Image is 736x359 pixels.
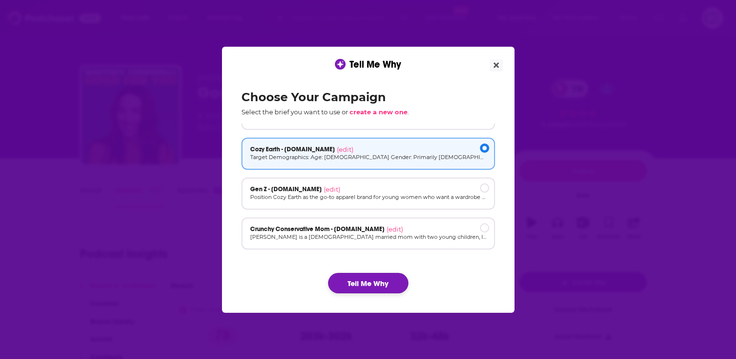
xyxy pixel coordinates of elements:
span: (edit) [324,185,340,193]
h2: Choose Your Campaign [241,90,495,104]
button: Tell Me Why [328,273,408,293]
button: Close [490,59,503,72]
span: Gen Z - [DOMAIN_NAME] [250,185,322,193]
span: (edit) [337,145,353,153]
span: Crunchy Conservative Mom - [DOMAIN_NAME] [250,225,385,233]
p: Position Cozy Earth as the go-to apparel brand for young women who want a wardrobe that’s as styl... [250,193,486,201]
span: Tell Me Why [350,58,401,71]
img: tell me why sparkle [336,60,344,68]
span: create a new one [350,108,407,116]
p: Select the brief you want to use or . [241,108,495,116]
p: [PERSON_NAME] is a [DEMOGRAPHIC_DATA] married mom with two young children, living in a suburban o... [250,233,486,241]
p: Target Demographics: Age: [DEMOGRAPHIC_DATA] Gender: Primarily [DEMOGRAPHIC_DATA] (60-70%) but al... [250,153,486,162]
span: (edit) [386,225,403,233]
span: Cozy Earth - [DOMAIN_NAME] [250,145,335,153]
